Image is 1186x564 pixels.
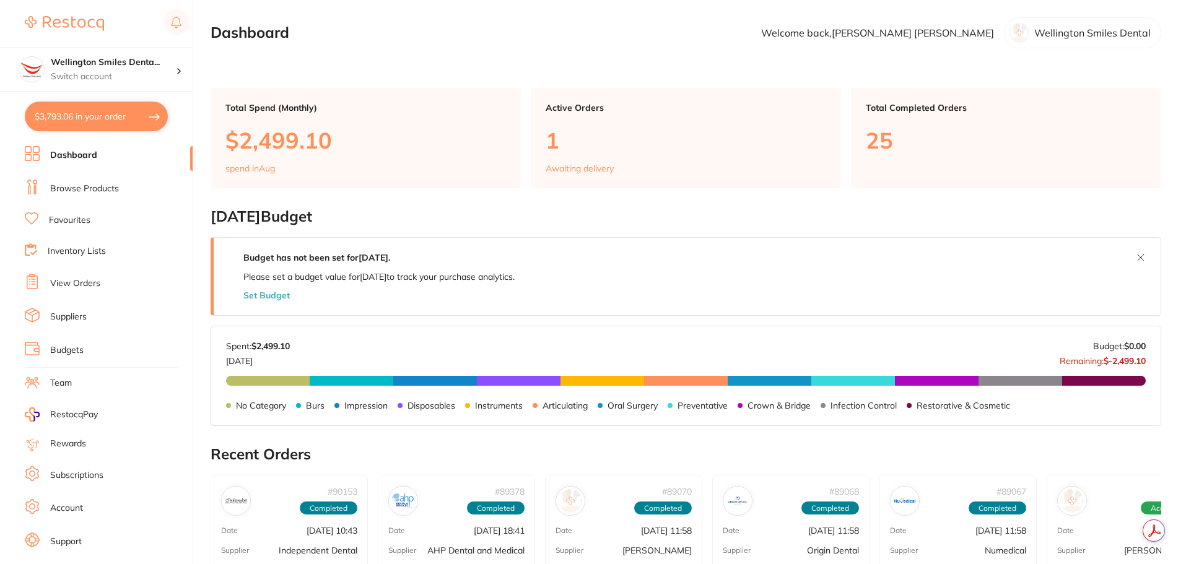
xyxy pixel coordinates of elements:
p: Instruments [475,401,523,410]
p: Independent Dental [279,545,357,555]
img: Wellington Smiles Dental [19,57,44,82]
h4: Wellington Smiles Dental [51,56,176,69]
p: $2,499.10 [225,128,506,153]
p: Supplier [890,546,918,555]
a: Total Spend (Monthly)$2,499.10spend inAug [211,88,521,188]
p: Articulating [543,401,588,410]
img: Restocq Logo [25,16,104,31]
p: Date [723,526,739,535]
p: spend in Aug [225,163,275,173]
p: Date [221,526,238,535]
p: Welcome back, [PERSON_NAME] [PERSON_NAME] [761,27,994,38]
p: Supplier [221,546,249,555]
a: Dashboard [50,149,97,162]
p: Origin Dental [807,545,859,555]
p: Date [890,526,907,535]
strong: $2,499.10 [251,341,290,352]
a: Active Orders1Awaiting delivery [531,88,841,188]
a: Favourites [49,214,90,227]
img: Numedical [893,489,917,513]
img: Origin Dental [726,489,749,513]
p: Awaiting delivery [546,163,614,173]
p: 25 [866,128,1146,153]
button: Set Budget [243,290,290,300]
p: Supplier [723,546,751,555]
p: Date [1057,526,1074,535]
h2: Recent Orders [211,446,1161,463]
h2: Dashboard [211,24,289,41]
strong: Budget has not been set for [DATE] . [243,252,390,263]
h2: [DATE] Budget [211,208,1161,225]
p: # 89068 [829,487,859,497]
p: [DATE] 11:58 [808,526,859,536]
p: [DATE] 11:58 [641,526,692,536]
p: [PERSON_NAME] [622,545,692,555]
a: Support [50,536,82,548]
p: Date [556,526,572,535]
a: Account [50,502,83,514]
a: Total Completed Orders25 [851,88,1161,188]
p: Infection Control [831,401,897,410]
p: [DATE] [226,351,290,366]
p: 1 [546,128,826,153]
p: Wellington Smiles Dental [1034,27,1151,38]
a: Restocq Logo [25,9,104,38]
p: Active Orders [546,103,826,113]
p: AHP Dental and Medical [427,545,525,555]
a: Team [50,377,72,389]
img: RestocqPay [25,407,40,422]
p: # 89067 [996,487,1026,497]
a: Budgets [50,344,84,357]
p: Please set a budget value for [DATE] to track your purchase analytics. [243,272,515,282]
img: AHP Dental and Medical [391,489,415,513]
p: Restorative & Cosmetic [917,401,1010,410]
p: Total Spend (Monthly) [225,103,506,113]
p: # 89070 [662,487,692,497]
span: RestocqPay [50,409,98,421]
strong: $-2,499.10 [1104,355,1146,367]
span: Completed [300,501,357,515]
p: Preventative [678,401,728,410]
p: [DATE] 11:58 [975,526,1026,536]
p: Switch account [51,71,176,83]
span: Completed [969,501,1026,515]
p: Supplier [556,546,583,555]
p: Impression [344,401,388,410]
strong: $0.00 [1124,341,1146,352]
img: Adam Dental [1060,489,1084,513]
p: # 90153 [328,487,357,497]
p: Burs [306,401,325,410]
a: Rewards [50,438,86,450]
p: Supplier [1057,546,1085,555]
p: [DATE] 10:43 [307,526,357,536]
a: View Orders [50,277,100,290]
p: Numedical [985,545,1026,555]
p: Oral Surgery [608,401,658,410]
p: Date [388,526,405,535]
img: Henry Schein Halas [559,489,582,513]
a: Suppliers [50,311,87,323]
a: Inventory Lists [48,245,106,258]
p: # 89378 [495,487,525,497]
p: Spent: [226,341,290,351]
a: Browse Products [50,183,119,195]
a: Subscriptions [50,469,103,482]
span: Completed [801,501,859,515]
p: Crown & Bridge [748,401,811,410]
p: Supplier [388,546,416,555]
p: Total Completed Orders [866,103,1146,113]
p: Budget: [1093,341,1146,351]
img: Independent Dental [224,489,248,513]
span: Completed [467,501,525,515]
span: Completed [634,501,692,515]
p: Disposables [408,401,455,410]
p: [DATE] 18:41 [474,526,525,536]
button: $3,793.06 in your order [25,102,168,131]
a: RestocqPay [25,407,98,422]
p: Remaining: [1060,351,1146,366]
p: No Category [236,401,286,410]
